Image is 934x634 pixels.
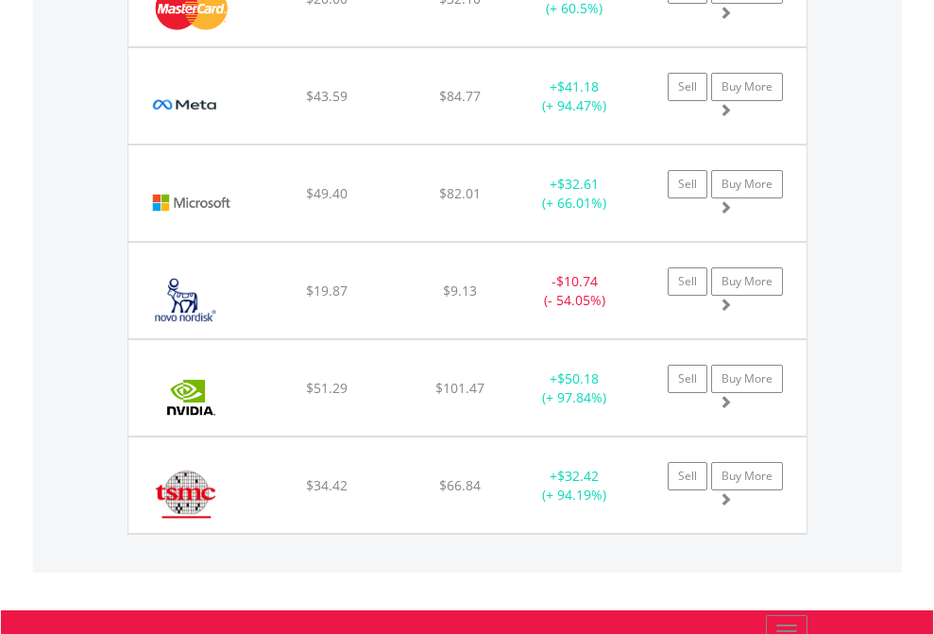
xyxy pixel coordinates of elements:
[516,369,634,407] div: + (+ 97.84%)
[306,87,348,105] span: $43.59
[668,462,707,490] a: Sell
[557,175,599,193] span: $32.61
[306,476,348,494] span: $34.42
[711,462,783,490] a: Buy More
[306,184,348,202] span: $49.40
[711,267,783,296] a: Buy More
[668,170,707,198] a: Sell
[556,272,598,290] span: $10.74
[516,77,634,115] div: + (+ 94.47%)
[668,73,707,101] a: Sell
[138,364,245,431] img: EQU.US.NVDA.png
[711,73,783,101] a: Buy More
[711,170,783,198] a: Buy More
[516,272,634,310] div: - (- 54.05%)
[557,369,599,387] span: $50.18
[439,87,481,105] span: $84.77
[439,184,481,202] span: $82.01
[439,476,481,494] span: $66.84
[711,365,783,393] a: Buy More
[557,77,599,95] span: $41.18
[306,379,348,397] span: $51.29
[443,282,477,300] span: $9.13
[516,467,634,505] div: + (+ 94.19%)
[138,461,233,528] img: EQU.US.TSM.png
[306,282,348,300] span: $19.87
[516,175,634,213] div: + (+ 66.01%)
[138,169,245,236] img: EQU.US.MSFT.png
[668,267,707,296] a: Sell
[435,379,484,397] span: $101.47
[138,266,233,334] img: EQU.US.NVO.png
[138,72,233,139] img: EQU.US.META.png
[557,467,599,485] span: $32.42
[668,365,707,393] a: Sell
